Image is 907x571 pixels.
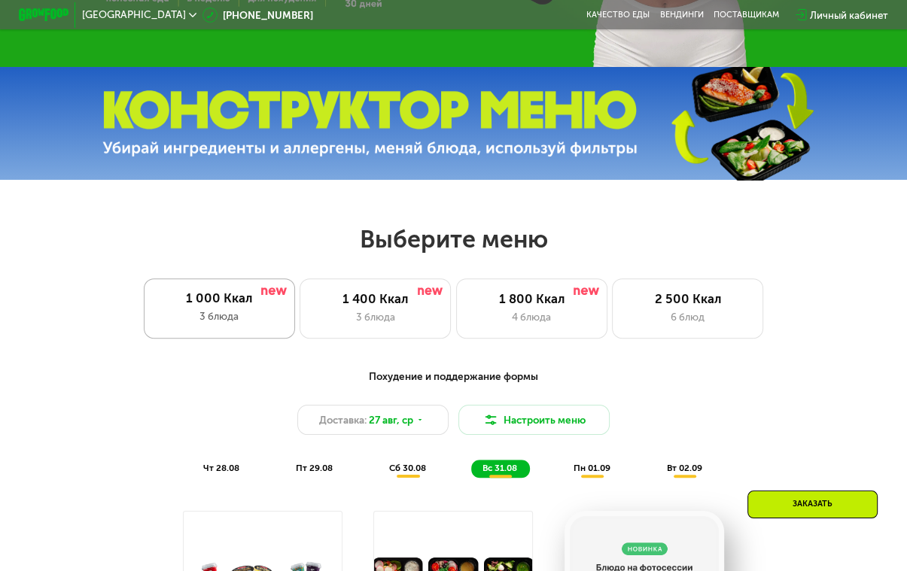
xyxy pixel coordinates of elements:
[41,224,867,254] h2: Выберите меню
[319,412,367,427] span: Доставка:
[389,463,426,473] span: сб 30.08
[81,369,826,384] div: Похудение и поддержание формы
[458,405,610,435] button: Настроить меню
[714,10,779,20] div: поставщикам
[313,309,437,324] div: 3 блюда
[625,309,750,324] div: 6 блюд
[157,308,282,323] div: 3 блюда
[660,10,704,20] a: Вендинги
[296,463,333,473] span: пт 29.08
[82,10,186,20] span: [GEOGRAPHIC_DATA]
[470,291,594,306] div: 1 800 Ккал
[157,290,282,305] div: 1 000 Ккал
[625,291,750,306] div: 2 500 Ккал
[369,412,413,427] span: 27 авг, ср
[667,463,702,473] span: вт 02.09
[470,309,594,324] div: 4 блюда
[202,8,313,23] a: [PHONE_NUMBER]
[313,291,437,306] div: 1 400 Ккал
[810,8,888,23] div: Личный кабинет
[574,463,610,473] span: пн 01.09
[203,463,239,473] span: чт 28.08
[747,491,878,518] div: Заказать
[586,10,650,20] a: Качество еды
[482,463,517,473] span: вс 31.08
